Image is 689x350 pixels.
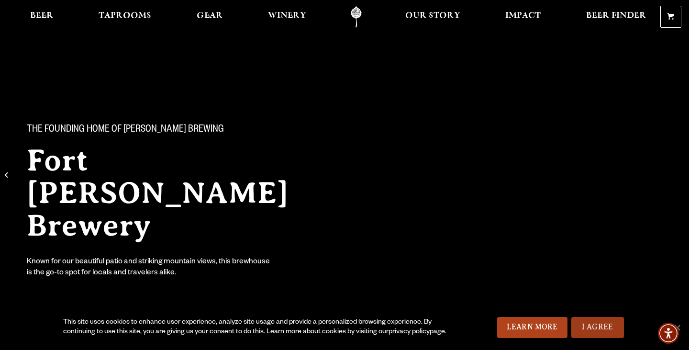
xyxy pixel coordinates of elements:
a: Learn More [497,317,567,338]
span: Gear [197,12,223,20]
a: I Agree [571,317,624,338]
a: Odell Home [338,6,374,28]
a: Beer [24,6,60,28]
span: Impact [505,12,541,20]
a: Our Story [399,6,467,28]
a: Impact [499,6,547,28]
span: Our Story [405,12,460,20]
span: Beer Finder [586,12,646,20]
a: Winery [262,6,312,28]
span: Winery [268,12,306,20]
a: Beer Finder [580,6,653,28]
span: The Founding Home of [PERSON_NAME] Brewing [27,124,224,136]
a: Gear [190,6,229,28]
div: This site uses cookies to enhance user experience, analyze site usage and provide a personalized ... [63,318,448,337]
div: Accessibility Menu [658,323,679,344]
span: Beer [30,12,54,20]
div: Known for our beautiful patio and striking mountain views, this brewhouse is the go-to spot for l... [27,257,272,279]
span: Taprooms [99,12,151,20]
h2: Fort [PERSON_NAME] Brewery [27,144,325,242]
a: privacy policy [389,328,430,336]
a: Taprooms [92,6,157,28]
